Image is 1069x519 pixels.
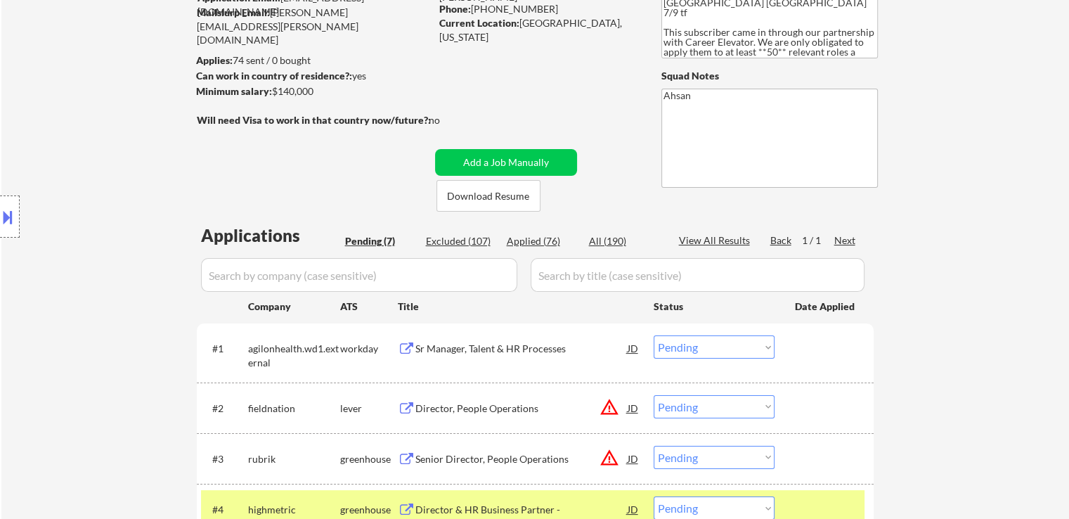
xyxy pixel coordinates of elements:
[197,6,270,18] strong: Mailslurp Email:
[248,402,340,416] div: fieldnation
[340,402,398,416] div: lever
[212,342,237,356] div: #1
[435,149,577,176] button: Add a Job Manually
[531,258,864,292] input: Search by title (case sensitive)
[507,234,577,248] div: Applied (76)
[197,114,431,126] strong: Will need Visa to work in that country now/future?:
[196,84,430,98] div: $140,000
[415,402,628,416] div: Director, People Operations
[439,3,471,15] strong: Phone:
[212,452,237,466] div: #3
[196,53,430,68] div: 74 sent / 0 bought
[795,300,857,314] div: Date Applied
[589,234,659,248] div: All (190)
[834,233,857,248] div: Next
[340,300,398,314] div: ATS
[201,258,517,292] input: Search by company (case sensitive)
[654,293,775,319] div: Status
[340,503,398,517] div: greenhouse
[196,54,233,66] strong: Applies:
[201,227,340,244] div: Applications
[196,70,352,82] strong: Can work in country of residence?:
[802,233,834,248] div: 1 / 1
[248,300,340,314] div: Company
[679,233,754,248] div: View All Results
[197,6,430,47] div: [PERSON_NAME][EMAIL_ADDRESS][PERSON_NAME][DOMAIN_NAME]
[770,233,793,248] div: Back
[626,446,640,471] div: JD
[626,395,640,421] div: JD
[345,234,415,248] div: Pending (7)
[248,503,340,517] div: highmetric
[439,17,519,29] strong: Current Location:
[661,69,878,83] div: Squad Notes
[600,448,619,468] button: warning_amber
[212,503,237,517] div: #4
[426,234,496,248] div: Excluded (107)
[196,69,426,83] div: yes
[600,397,619,417] button: warning_amber
[398,300,640,314] div: Title
[439,16,638,44] div: [GEOGRAPHIC_DATA], [US_STATE]
[415,452,628,466] div: Senior Director, People Operations
[212,402,237,416] div: #2
[415,342,628,356] div: Sr Manager, Talent & HR Processes
[340,452,398,466] div: greenhouse
[439,2,638,16] div: [PHONE_NUMBER]
[248,452,340,466] div: rubrik
[196,85,272,97] strong: Minimum salary:
[436,180,540,212] button: Download Resume
[626,335,640,361] div: JD
[248,342,340,369] div: agilonhealth.wd1.external
[429,113,469,127] div: no
[340,342,398,356] div: workday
